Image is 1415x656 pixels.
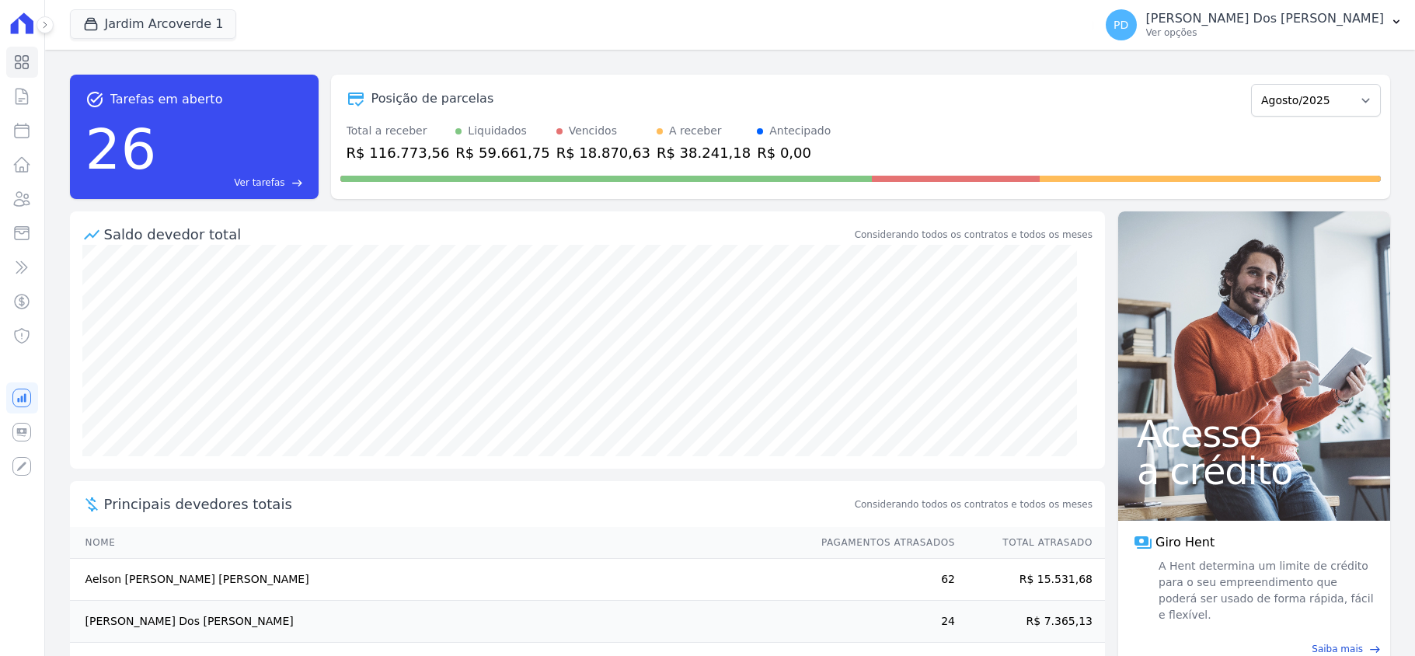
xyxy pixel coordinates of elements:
[1146,26,1384,39] p: Ver opções
[70,527,807,559] th: Nome
[291,177,303,189] span: east
[769,123,831,139] div: Antecipado
[855,497,1093,511] span: Considerando todos os contratos e todos os meses
[371,89,494,108] div: Posição de parcelas
[85,109,157,190] div: 26
[455,142,549,163] div: R$ 59.661,75
[1369,644,1381,655] span: east
[956,527,1105,559] th: Total Atrasado
[104,494,852,515] span: Principais devedores totais
[569,123,617,139] div: Vencidos
[1312,642,1363,656] span: Saiba mais
[85,90,104,109] span: task_alt
[657,142,751,163] div: R$ 38.241,18
[757,142,831,163] div: R$ 0,00
[807,559,956,601] td: 62
[1137,415,1371,452] span: Acesso
[234,176,284,190] span: Ver tarefas
[807,601,956,643] td: 24
[347,142,450,163] div: R$ 116.773,56
[1127,642,1381,656] a: Saiba mais east
[556,142,650,163] div: R$ 18.870,63
[1093,3,1415,47] button: PD [PERSON_NAME] Dos [PERSON_NAME] Ver opções
[1155,533,1215,552] span: Giro Hent
[70,559,807,601] td: Aelson [PERSON_NAME] [PERSON_NAME]
[70,601,807,643] td: [PERSON_NAME] Dos [PERSON_NAME]
[468,123,527,139] div: Liquidados
[807,527,956,559] th: Pagamentos Atrasados
[1146,11,1384,26] p: [PERSON_NAME] Dos [PERSON_NAME]
[1155,558,1375,623] span: A Hent determina um limite de crédito para o seu empreendimento que poderá ser usado de forma ráp...
[669,123,722,139] div: A receber
[162,176,302,190] a: Ver tarefas east
[70,9,237,39] button: Jardim Arcoverde 1
[956,559,1105,601] td: R$ 15.531,68
[1114,19,1128,30] span: PD
[956,601,1105,643] td: R$ 7.365,13
[110,90,223,109] span: Tarefas em aberto
[347,123,450,139] div: Total a receber
[104,224,852,245] div: Saldo devedor total
[1137,452,1371,490] span: a crédito
[855,228,1093,242] div: Considerando todos os contratos e todos os meses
